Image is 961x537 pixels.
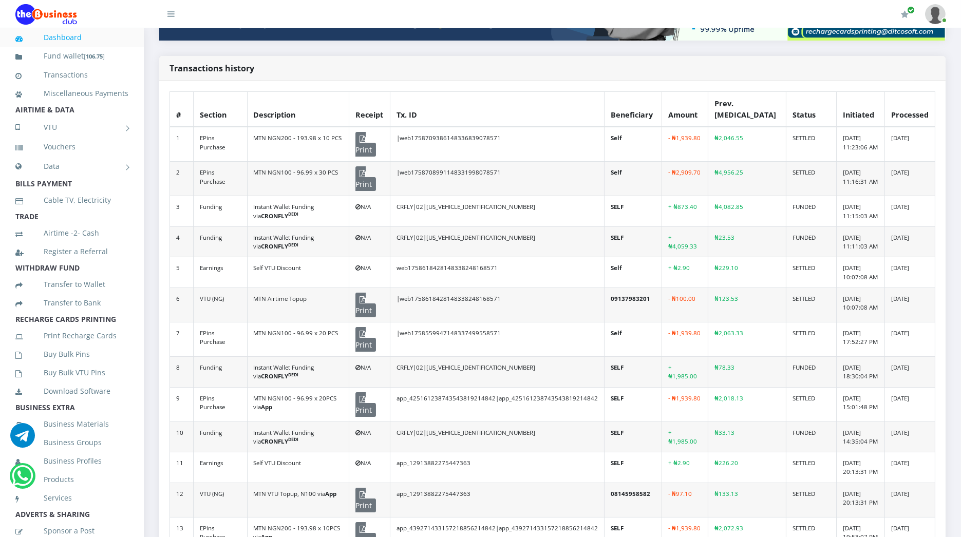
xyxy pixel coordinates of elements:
[194,257,248,288] td: Earnings
[390,162,605,196] td: |web1758708991148331998078571
[15,221,128,245] a: Airtime -2- Cash
[349,226,390,257] td: N/A
[884,287,935,322] td: [DATE]
[605,92,662,127] th: Beneficiary
[261,212,299,220] b: CRONFLY
[786,196,836,227] td: FUNDED
[708,421,786,452] td: ₦33.13
[605,226,662,257] td: SELF
[662,287,708,322] td: - ₦100.00
[390,387,605,421] td: app_425161238743543819214842|app_425161238743543819214842
[194,162,248,196] td: EPins Purchase
[605,287,662,322] td: 09137983201
[170,387,194,421] td: 9
[390,483,605,517] td: app_12913882275447363
[355,327,376,352] span: Print
[605,483,662,517] td: 08145958582
[15,4,77,25] img: Logo
[247,483,349,517] td: MTN VTU Topup, N100 via
[194,356,248,387] td: Funding
[786,322,836,356] td: SETTLED
[662,421,708,452] td: + ₦1,985.00
[708,162,786,196] td: ₦4,956.25
[836,257,884,288] td: [DATE] 10:07:08 AM
[289,372,299,378] sup: DEDI
[194,322,248,356] td: EPins Purchase
[15,82,128,105] a: Miscellaneous Payments
[247,162,349,196] td: MTN NGN100 - 96.99 x 30 PCS
[194,287,248,322] td: VTU (NG)
[708,226,786,257] td: ₦23.53
[15,468,128,491] a: Products
[605,356,662,387] td: SELF
[708,196,786,227] td: ₦4,082.85
[901,10,909,18] i: Renew/Upgrade Subscription
[15,26,128,49] a: Dashboard
[349,257,390,288] td: N/A
[836,226,884,257] td: [DATE] 11:11:03 AM
[12,471,33,488] a: Chat for support
[170,287,194,322] td: 6
[289,211,299,217] sup: DEDI
[786,162,836,196] td: SETTLED
[349,421,390,452] td: N/A
[884,226,935,257] td: [DATE]
[15,324,128,348] a: Print Recharge Cards
[836,287,884,322] td: [DATE] 10:07:08 AM
[884,387,935,421] td: [DATE]
[884,452,935,483] td: [DATE]
[662,92,708,127] th: Amount
[836,483,884,517] td: [DATE] 20:13:31 PM
[194,452,248,483] td: Earnings
[86,52,103,60] b: 106.75
[390,322,605,356] td: |web1758559947148337499558571
[708,356,786,387] td: ₦78.33
[170,356,194,387] td: 8
[605,162,662,196] td: Self
[349,452,390,483] td: N/A
[170,226,194,257] td: 4
[261,372,299,380] b: CRONFLY
[170,483,194,517] td: 12
[390,127,605,162] td: |web1758709386148336839078571
[662,483,708,517] td: - ₦97.10
[836,387,884,421] td: [DATE] 15:01:48 PM
[326,490,337,497] b: App
[169,63,254,74] strong: Transactions history
[605,452,662,483] td: SELF
[15,154,128,179] a: Data
[355,392,376,417] span: Print
[194,196,248,227] td: Funding
[247,452,349,483] td: Self VTU Discount
[884,483,935,517] td: [DATE]
[662,322,708,356] td: - ₦1,939.80
[247,322,349,356] td: MTN NGN100 - 96.99 x 20 PCS
[170,196,194,227] td: 3
[15,240,128,263] a: Register a Referral
[662,196,708,227] td: + ₦873.40
[15,449,128,473] a: Business Profiles
[355,293,376,317] span: Print
[662,387,708,421] td: - ₦1,939.80
[194,127,248,162] td: EPins Purchase
[15,361,128,385] a: Buy Bulk VTU Pins
[15,379,128,403] a: Download Software
[662,257,708,288] td: + ₦2.90
[194,226,248,257] td: Funding
[390,92,605,127] th: Tx. ID
[708,92,786,127] th: Prev. [MEDICAL_DATA]
[786,452,836,483] td: SETTLED
[349,92,390,127] th: Receipt
[786,226,836,257] td: FUNDED
[15,188,128,212] a: Cable TV, Electricity
[247,356,349,387] td: Instant Wallet Funding via
[708,387,786,421] td: ₦2,018.13
[15,135,128,159] a: Vouchers
[390,452,605,483] td: app_12913882275447363
[390,257,605,288] td: web1758618428148338248168571
[786,483,836,517] td: SETTLED
[662,226,708,257] td: + ₦4,059.33
[247,226,349,257] td: Instant Wallet Funding via
[349,356,390,387] td: N/A
[247,287,349,322] td: MTN Airtime Topup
